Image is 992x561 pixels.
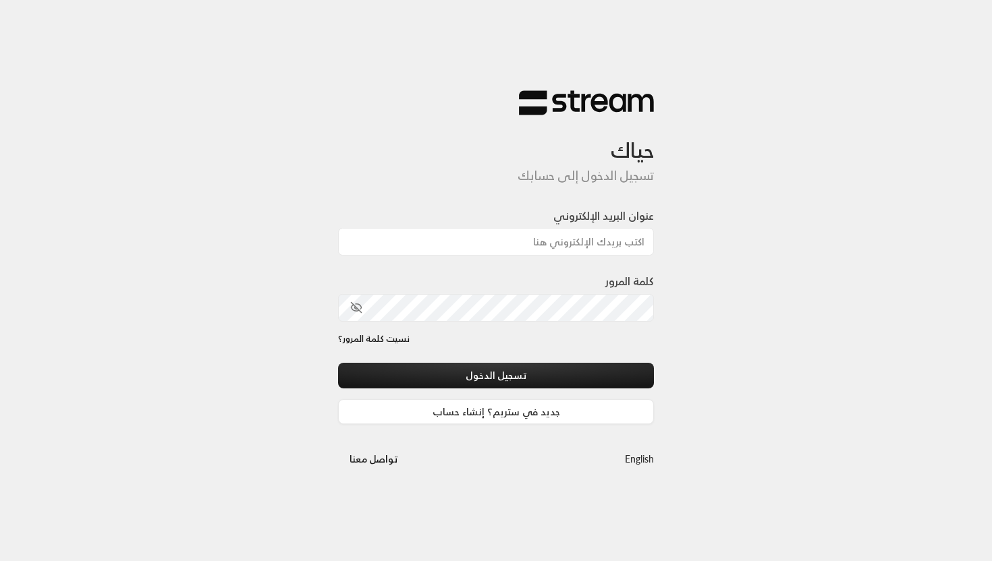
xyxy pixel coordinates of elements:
button: تسجيل الدخول [338,363,654,388]
button: تواصل معنا [338,446,409,471]
h3: حياك [338,116,654,163]
h5: تسجيل الدخول إلى حسابك [338,169,654,183]
a: نسيت كلمة المرور؟ [338,332,410,346]
img: Stream Logo [519,90,654,116]
label: عنوان البريد الإلكتروني [553,208,654,224]
input: اكتب بريدك الإلكتروني هنا [338,228,654,256]
button: toggle password visibility [345,296,368,319]
a: English [625,446,654,471]
a: جديد في ستريم؟ إنشاء حساب [338,399,654,424]
a: تواصل معنا [338,450,409,467]
label: كلمة المرور [605,273,654,289]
